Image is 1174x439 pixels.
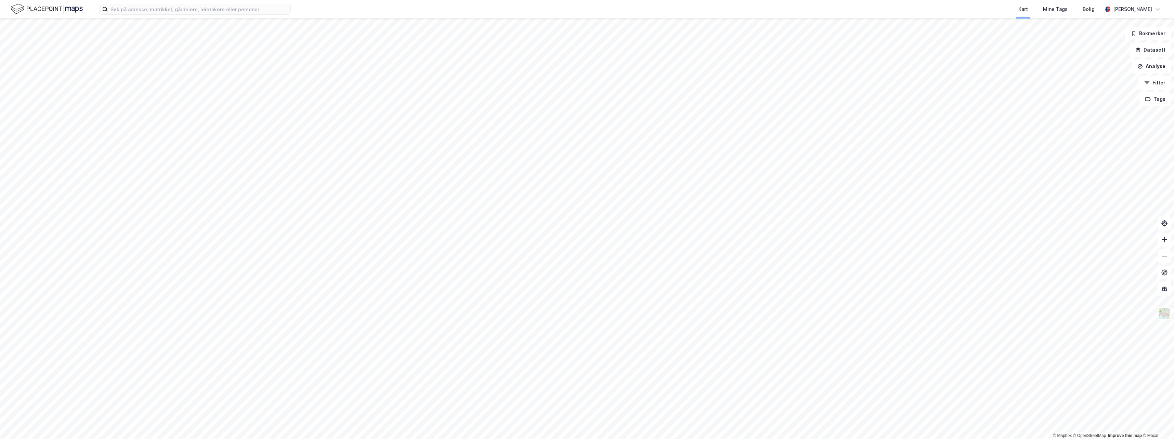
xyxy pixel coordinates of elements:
[11,3,83,15] img: logo.f888ab2527a4732fd821a326f86c7f29.svg
[1018,5,1028,13] div: Kart
[1073,433,1106,438] a: OpenStreetMap
[1132,59,1171,73] button: Analyse
[108,4,290,14] input: Søk på adresse, matrikkel, gårdeiere, leietakere eller personer
[1138,76,1171,90] button: Filter
[1108,433,1142,438] a: Improve this map
[1043,5,1068,13] div: Mine Tags
[1130,43,1171,57] button: Datasett
[1113,5,1152,13] div: [PERSON_NAME]
[1139,92,1171,106] button: Tags
[1140,406,1174,439] iframe: Chat Widget
[1083,5,1095,13] div: Bolig
[1053,433,1072,438] a: Mapbox
[1125,27,1171,40] button: Bokmerker
[1140,406,1174,439] div: Kontrollprogram for chat
[1158,307,1171,320] img: Z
